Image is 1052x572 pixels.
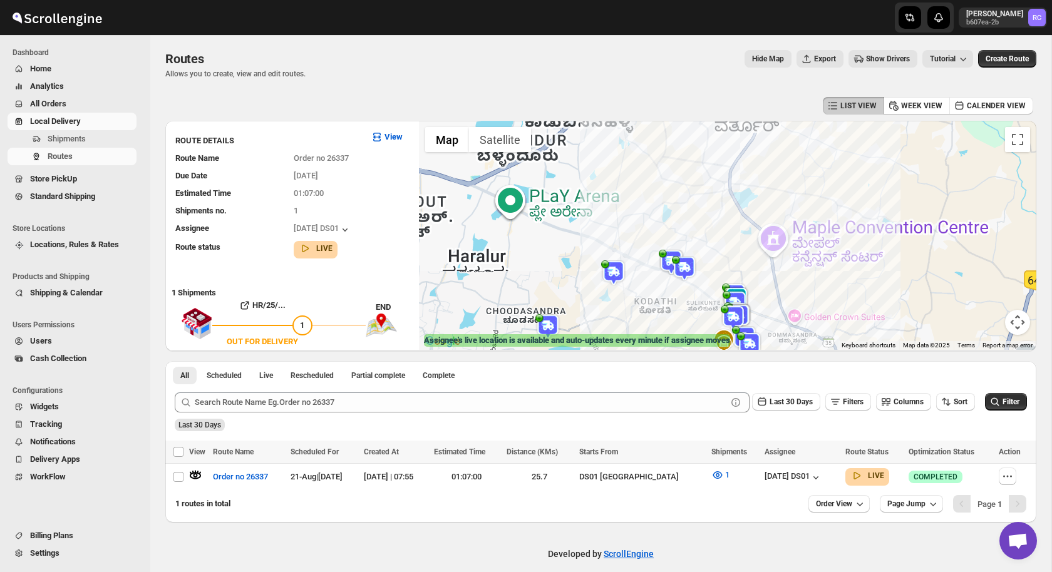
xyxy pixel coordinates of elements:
b: 1 [998,499,1002,509]
button: Widgets [8,398,137,416]
button: View [363,127,410,147]
img: Google [422,334,463,350]
span: Products and Shipping [13,272,142,282]
button: Page Jump [880,495,943,513]
span: Standard Shipping [30,192,95,201]
button: [DATE] DS01 [294,223,351,236]
p: b607ea-2b [966,19,1023,26]
img: shop.svg [181,299,212,348]
button: User menu [959,8,1047,28]
span: Route Name [175,153,219,163]
span: Assignee [175,223,209,233]
button: Export [797,50,843,68]
div: DS01 [GEOGRAPHIC_DATA] [579,471,704,483]
div: OUT FOR DELIVERY [227,335,298,348]
span: Partial complete [351,370,405,380]
button: Routes [8,148,137,165]
span: Live [259,370,273,380]
button: Analytics [8,78,137,95]
span: Sort [954,397,967,406]
button: Show street map [425,127,469,152]
span: CALENDER VIEW [967,101,1026,111]
b: LIVE [316,244,333,253]
button: HR/25/... [212,295,312,315]
span: Local Delivery [30,116,81,126]
span: Page [977,499,1002,509]
span: Map data ©2025 [903,342,950,349]
span: 1 [725,470,730,479]
span: LIST VIEW [840,101,877,111]
button: Order View [808,495,870,513]
button: Cash Collection [8,350,137,367]
span: Users Permissions [13,320,142,330]
span: Billing Plans [30,531,73,540]
text: RC [1033,14,1041,22]
button: Billing Plans [8,527,137,544]
button: All routes [173,367,197,384]
span: Optimization Status [909,447,974,456]
div: END [376,301,413,314]
button: Order no 26337 [205,467,276,487]
span: Distance (KMs) [507,447,558,456]
span: Shipments [711,447,747,456]
span: Locations, Rules & Rates [30,240,119,249]
span: WorkFlow [30,472,66,481]
div: [DATE] DS01 [765,471,822,484]
span: Export [814,54,836,64]
button: Keyboard shortcuts [842,341,895,350]
span: Create Route [986,54,1029,64]
div: 25.7 [507,471,572,483]
button: Create Route [978,50,1036,68]
span: Scheduled [207,370,242,380]
span: Store Locations [13,223,142,233]
button: Users [8,332,137,350]
span: 01:07:00 [294,188,324,198]
button: LIVE [850,469,884,482]
button: Map camera controls [1005,310,1030,335]
nav: Pagination [953,495,1026,513]
span: Route Name [213,447,254,456]
span: Rescheduled [291,370,334,380]
span: Tutorial [930,54,956,63]
span: 21-Aug | [DATE] [291,472,343,481]
span: All Orders [30,99,66,108]
button: Columns [876,393,931,411]
span: Routes [165,51,204,66]
span: Assignee [765,447,795,456]
span: Complete [423,370,455,380]
span: Home [30,64,51,73]
button: Home [8,60,137,78]
span: Delivery Apps [30,454,80,464]
span: 1 [294,206,298,215]
button: Tutorial [922,50,973,68]
button: Notifications [8,433,137,451]
span: 1 [300,320,304,330]
span: Page Jump [887,499,926,509]
span: Hide Map [752,54,784,64]
span: Analytics [30,81,64,91]
button: LIVE [299,242,333,255]
span: Estimated Time [434,447,485,456]
button: Show Drivers [848,50,917,68]
button: Settings [8,544,137,562]
p: [PERSON_NAME] [966,9,1023,19]
img: ScrollEngine [10,2,104,33]
span: All [180,370,189,380]
span: Scheduled For [291,447,339,456]
h3: ROUTE DETAILS [175,135,361,147]
span: Filters [843,397,864,406]
span: Columns [894,397,924,406]
span: Notifications [30,437,76,446]
span: Settings [30,548,59,558]
button: CALENDER VIEW [949,97,1033,115]
span: WEEK VIEW [901,101,942,111]
span: Action [999,447,1021,456]
p: Allows you to create, view and edit routes. [165,69,306,79]
a: Terms [957,342,975,349]
button: Filters [825,393,871,411]
a: Report a map error [982,342,1033,349]
span: COMPLETED [914,472,957,482]
button: Map action label [745,50,792,68]
a: Open chat [999,522,1037,559]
